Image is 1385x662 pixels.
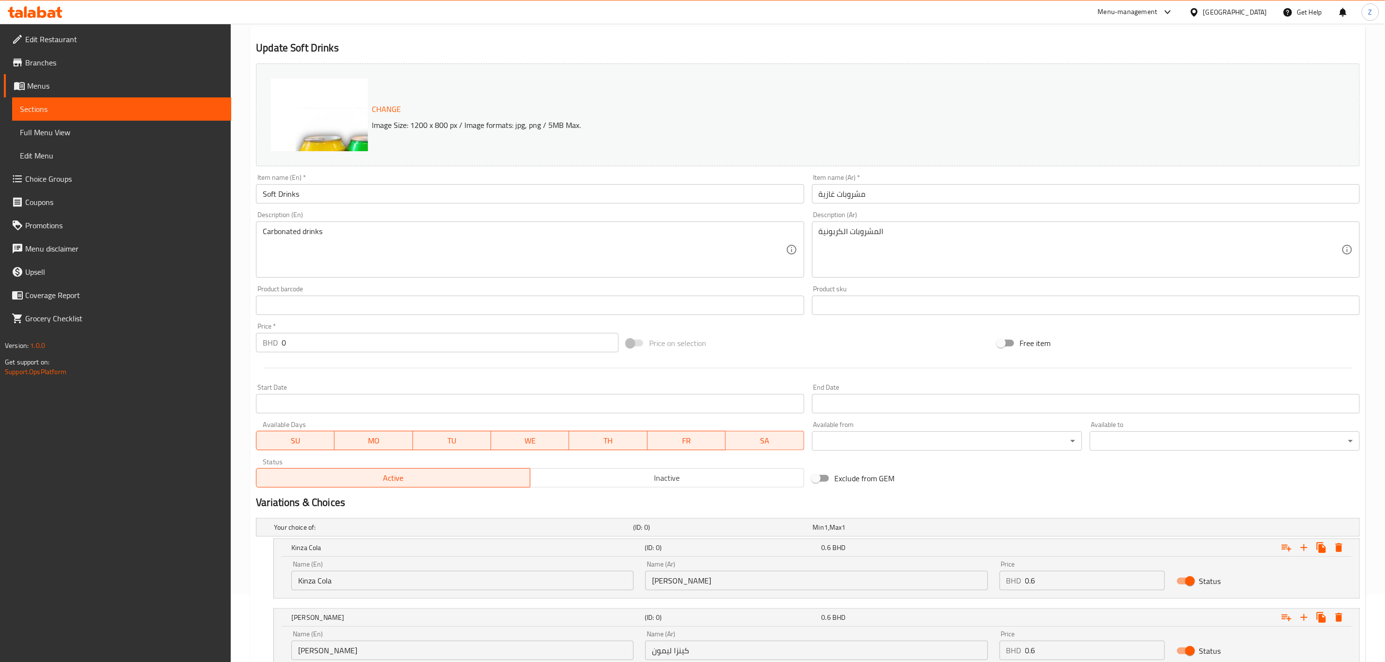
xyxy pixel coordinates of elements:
button: SA [726,431,804,450]
div: Expand [256,519,1359,536]
a: Grocery Checklist [4,307,231,330]
h5: [PERSON_NAME] [291,613,641,622]
button: Inactive [530,468,804,488]
h5: Kinza Cola [291,543,641,552]
span: Version: [5,339,29,352]
span: TH [573,434,643,448]
div: Expand [274,609,1359,626]
button: MO [334,431,413,450]
a: Coverage Report [4,284,231,307]
a: Promotions [4,214,231,237]
a: Branches [4,51,231,74]
span: Choice Groups [25,173,223,185]
span: Coupons [25,196,223,208]
a: Menu disclaimer [4,237,231,260]
h5: (ID: 0) [645,613,817,622]
div: [GEOGRAPHIC_DATA] [1203,7,1267,17]
button: Clone new choice [1313,609,1330,626]
span: Promotions [25,220,223,231]
h5: Your choice of: [274,522,629,532]
input: Please enter price [1025,571,1165,590]
span: Price on selection [649,337,706,349]
a: Edit Restaurant [4,28,231,51]
button: Active [256,468,530,488]
a: Coupons [4,190,231,214]
span: WE [495,434,565,448]
button: Add new choice [1295,609,1313,626]
span: 1.0.0 [30,339,45,352]
span: BHD [832,541,845,554]
span: 0.6 [822,611,831,624]
a: Upsell [4,260,231,284]
span: Status [1199,575,1221,587]
input: Please enter product barcode [256,296,804,315]
p: BHD [263,337,278,348]
span: TU [417,434,487,448]
textarea: المشروبات الكربونية [819,227,1341,273]
span: Free item [1020,337,1051,349]
span: Max [829,521,842,534]
span: Coverage Report [25,289,223,301]
input: Enter name En [256,184,804,204]
span: Edit Menu [20,150,223,161]
h2: Variations & Choices [256,495,1360,510]
h2: Update Soft Drinks [256,41,1360,55]
button: Change [368,99,405,119]
span: 1 [842,521,846,534]
button: TU [413,431,491,450]
div: ​ [1090,431,1360,451]
span: SU [260,434,331,448]
h5: (ID: 0) [645,543,817,552]
img: f1b77266-5692-4ddc-97ac-4a1bcee74f93.jpg [271,79,465,272]
span: Min [813,521,824,534]
span: Grocery Checklist [25,313,223,324]
textarea: Carbonated drinks [263,227,785,273]
span: SA [730,434,800,448]
span: Branches [25,57,223,68]
div: Menu-management [1098,6,1158,18]
span: Menus [27,80,223,92]
span: BHD [832,611,845,624]
div: ​ [812,431,1082,451]
span: Edit Restaurant [25,33,223,45]
input: Enter name Ar [645,571,987,590]
button: SU [256,431,334,450]
a: Support.OpsPlatform [5,365,66,378]
span: Active [260,471,526,485]
span: FR [652,434,722,448]
span: Exclude from GEM [835,473,895,484]
input: Enter name En [291,571,634,590]
input: Enter name Ar [812,184,1360,204]
button: Add choice group [1278,539,1295,556]
div: Expand [274,539,1359,556]
button: Add new choice [1295,539,1313,556]
p: BHD [1006,645,1021,656]
a: Menus [4,74,231,97]
p: BHD [1006,575,1021,586]
a: Edit Menu [12,144,231,167]
span: Upsell [25,266,223,278]
p: Image Size: 1200 x 800 px / Image formats: jpg, png / 5MB Max. [368,119,1173,131]
span: Z [1369,7,1372,17]
div: , [813,522,988,532]
input: Please enter price [282,333,619,352]
span: MO [338,434,409,448]
input: Enter name En [291,641,634,660]
a: Choice Groups [4,167,231,190]
span: Get support on: [5,356,49,368]
span: Menu disclaimer [25,243,223,254]
button: Clone new choice [1313,539,1330,556]
input: Please enter price [1025,641,1165,660]
button: WE [491,431,569,450]
a: Sections [12,97,231,121]
input: Please enter product sku [812,296,1360,315]
input: Enter name Ar [645,641,987,660]
span: Full Menu View [20,126,223,138]
span: Sections [20,103,223,115]
span: Inactive [534,471,800,485]
span: 1 [824,521,828,534]
a: Full Menu View [12,121,231,144]
button: TH [569,431,647,450]
span: Status [1199,645,1221,657]
button: FR [648,431,726,450]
